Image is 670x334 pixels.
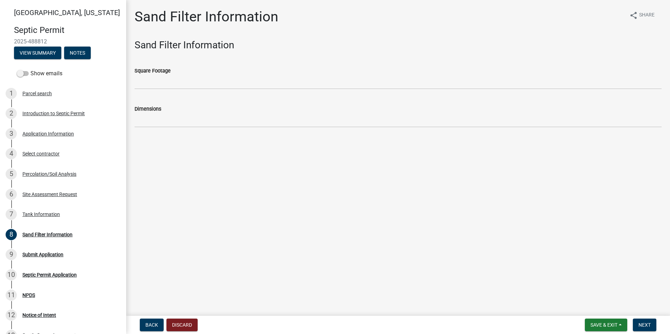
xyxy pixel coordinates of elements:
[6,209,17,220] div: 7
[22,111,85,116] div: Introduction to Septic Permit
[6,108,17,119] div: 2
[629,11,638,20] i: share
[64,50,91,56] wm-modal-confirm: Notes
[14,25,121,35] h4: Septic Permit
[14,8,120,17] span: [GEOGRAPHIC_DATA], [US_STATE]
[135,107,161,112] label: Dimensions
[145,322,158,328] span: Back
[22,131,74,136] div: Application Information
[135,69,171,74] label: Square Footage
[6,88,17,99] div: 1
[22,293,35,298] div: NPDS
[22,192,77,197] div: Site Assessment Request
[14,50,61,56] wm-modal-confirm: Summary
[135,39,662,51] h3: Sand Filter Information
[22,272,77,277] div: Septic Permit Application
[22,212,60,217] div: Tank Information
[17,69,62,78] label: Show emails
[140,319,164,331] button: Back
[14,38,112,45] span: 2025-488812
[639,11,655,20] span: Share
[6,290,17,301] div: 11
[624,8,660,22] button: shareShare
[6,229,17,240] div: 8
[590,322,617,328] span: Save & Exit
[135,8,278,25] h1: Sand Filter Information
[6,168,17,180] div: 5
[6,148,17,159] div: 4
[22,151,60,156] div: Select contractor
[6,189,17,200] div: 6
[6,309,17,321] div: 12
[14,47,61,59] button: View Summary
[22,252,63,257] div: Submit Application
[22,232,73,237] div: Sand Filter Information
[64,47,91,59] button: Notes
[6,128,17,139] div: 3
[633,319,656,331] button: Next
[22,91,52,96] div: Parcel search
[638,322,651,328] span: Next
[22,313,56,318] div: Notice of Intent
[22,172,76,176] div: Percolation/Soil Analysis
[166,319,198,331] button: Discard
[6,269,17,280] div: 10
[6,249,17,260] div: 9
[585,319,627,331] button: Save & Exit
